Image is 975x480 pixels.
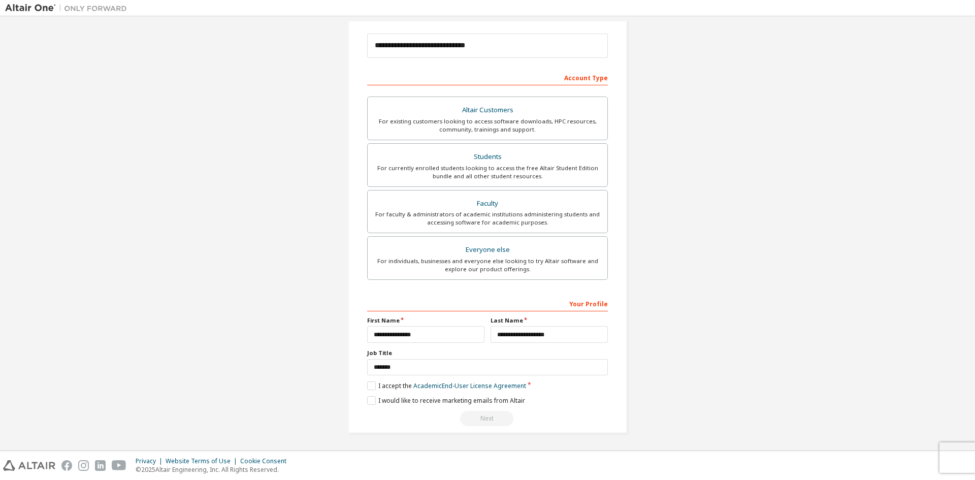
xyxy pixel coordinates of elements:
[367,349,608,357] label: Job Title
[367,295,608,311] div: Your Profile
[95,460,106,471] img: linkedin.svg
[367,396,525,405] label: I would like to receive marketing emails from Altair
[5,3,132,13] img: Altair One
[413,381,526,390] a: Academic End-User License Agreement
[61,460,72,471] img: facebook.svg
[374,117,601,134] div: For existing customers looking to access software downloads, HPC resources, community, trainings ...
[491,316,608,325] label: Last Name
[367,381,526,390] label: I accept the
[136,457,166,465] div: Privacy
[166,457,240,465] div: Website Terms of Use
[374,243,601,257] div: Everyone else
[374,210,601,227] div: For faculty & administrators of academic institutions administering students and accessing softwa...
[136,465,292,474] p: © 2025 Altair Engineering, Inc. All Rights Reserved.
[374,257,601,273] div: For individuals, businesses and everyone else looking to try Altair software and explore our prod...
[367,69,608,85] div: Account Type
[240,457,292,465] div: Cookie Consent
[367,316,484,325] label: First Name
[112,460,126,471] img: youtube.svg
[374,164,601,180] div: For currently enrolled students looking to access the free Altair Student Edition bundle and all ...
[367,411,608,426] div: Read and acccept EULA to continue
[374,150,601,164] div: Students
[3,460,55,471] img: altair_logo.svg
[374,103,601,117] div: Altair Customers
[78,460,89,471] img: instagram.svg
[374,197,601,211] div: Faculty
